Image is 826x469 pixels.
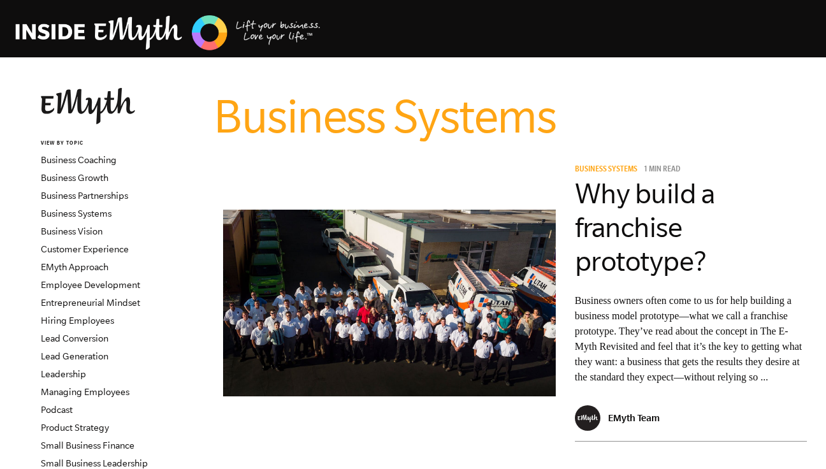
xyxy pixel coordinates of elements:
[41,458,148,468] a: Small Business Leadership
[41,140,194,148] h6: VIEW BY TOPIC
[41,280,140,290] a: Employee Development
[41,191,128,201] a: Business Partnerships
[41,351,108,361] a: Lead Generation
[223,210,556,396] img: business model prototype
[41,333,108,343] a: Lead Conversion
[41,226,103,236] a: Business Vision
[41,315,114,326] a: Hiring Employees
[41,405,73,415] a: Podcast
[575,293,807,385] p: Business owners often come to us for help building a business model prototype—what we call a fran...
[41,244,129,254] a: Customer Experience
[575,166,642,175] a: Business Systems
[41,155,117,165] a: Business Coaching
[575,166,637,175] span: Business Systems
[608,412,660,423] p: EMyth Team
[41,440,134,451] a: Small Business Finance
[41,298,140,308] a: Entrepreneurial Mindset
[644,166,681,175] p: 1 min read
[762,408,826,469] iframe: Chat Widget
[41,369,86,379] a: Leadership
[575,178,715,277] a: Why build a franchise prototype?
[41,88,135,124] img: EMyth
[41,208,112,219] a: Business Systems
[214,88,816,144] h1: Business Systems
[41,173,108,183] a: Business Growth
[41,387,129,397] a: Managing Employees
[41,262,108,272] a: EMyth Approach
[41,422,109,433] a: Product Strategy
[575,405,600,431] img: EMyth Team - EMyth
[15,13,321,52] img: EMyth Business Coaching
